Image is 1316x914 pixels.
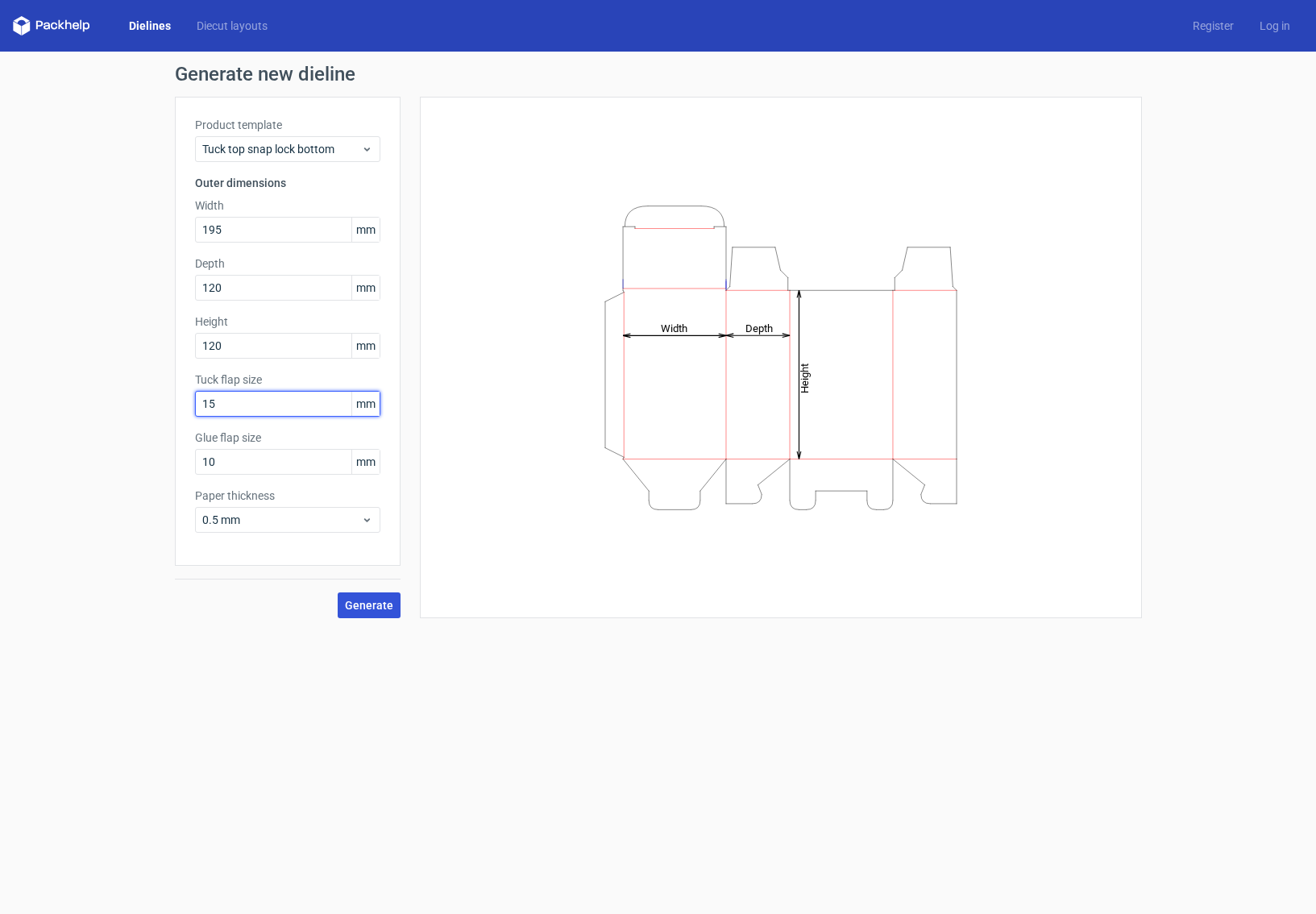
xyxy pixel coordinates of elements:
label: Glue flap size [195,430,380,446]
label: Tuck flap size [195,372,380,388]
span: mm [351,218,380,242]
h3: Outer dimensions [195,175,380,191]
tspan: Width [660,322,687,334]
a: Dielines [116,18,184,34]
span: mm [351,450,380,474]
span: mm [351,334,380,358]
label: Product template [195,117,380,133]
tspan: Height [799,363,811,393]
label: Paper thickness [195,488,380,504]
a: Log in [1247,18,1303,34]
h1: Generate new dieline [175,64,1142,84]
a: Register [1180,18,1247,34]
label: Depth [195,256,380,272]
span: mm [351,392,380,416]
span: mm [351,276,380,300]
button: Generate [338,592,401,618]
a: Diecut layouts [184,18,280,34]
span: Tuck top snap lock bottom [202,141,361,157]
span: 0.5 mm [202,512,361,528]
label: Height [195,314,380,330]
tspan: Depth [745,322,773,334]
label: Width [195,197,380,214]
span: Generate [345,600,393,611]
